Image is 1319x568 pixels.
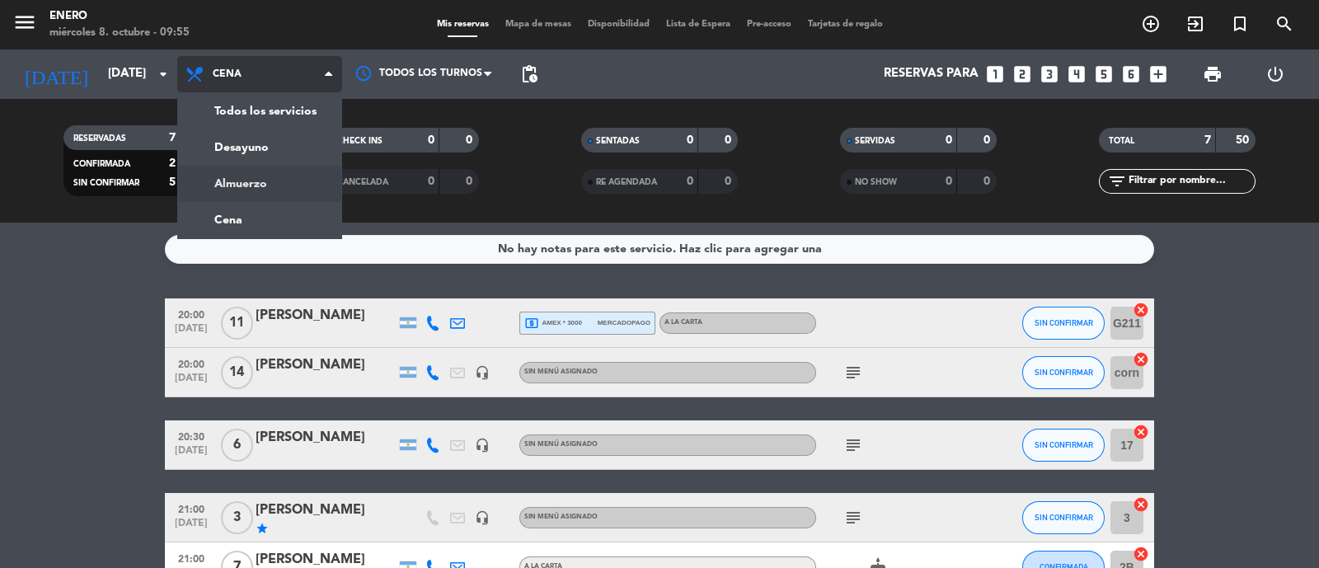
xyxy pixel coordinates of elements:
span: 3 [221,501,253,534]
i: headset_mic [475,438,490,453]
strong: 0 [687,176,693,187]
span: SIN CONFIRMAR [1035,368,1093,377]
i: [DATE] [12,56,100,92]
span: amex * 3000 [524,316,582,331]
span: [DATE] [171,518,212,537]
i: cancel [1133,546,1149,562]
i: headset_mic [475,365,490,380]
span: NO SHOW [855,178,897,186]
div: [PERSON_NAME] [256,427,396,448]
strong: 2 [169,157,176,169]
i: star [256,522,269,535]
span: A LA CARTA [664,319,702,326]
div: LOG OUT [1244,49,1307,99]
span: mercadopago [598,317,650,328]
strong: 0 [983,176,993,187]
span: Lista de Espera [658,20,739,29]
i: local_atm [524,316,539,331]
i: headset_mic [475,510,490,525]
i: exit_to_app [1185,14,1205,34]
span: 20:30 [171,426,212,445]
i: power_settings_new [1265,64,1285,84]
strong: 7 [1204,134,1211,146]
button: SIN CONFIRMAR [1022,356,1105,389]
i: menu [12,10,37,35]
strong: 0 [466,134,476,146]
i: looks_one [984,63,1006,85]
span: SENTADAS [596,137,640,145]
span: Sin menú asignado [524,368,598,375]
a: Almuerzo [178,166,341,202]
strong: 0 [687,134,693,146]
i: arrow_drop_down [153,64,173,84]
span: SERVIDAS [855,137,895,145]
strong: 0 [946,176,952,187]
strong: 5 [169,176,176,188]
i: cancel [1133,424,1149,440]
span: SIN CONFIRMAR [73,179,139,187]
strong: 0 [725,176,735,187]
strong: 0 [428,134,434,146]
i: looks_5 [1093,63,1115,85]
span: CHECK INS [337,137,383,145]
span: SIN CONFIRMAR [1035,440,1093,449]
i: looks_3 [1039,63,1060,85]
strong: 0 [946,134,952,146]
strong: 0 [983,134,993,146]
i: looks_4 [1066,63,1087,85]
i: cancel [1133,302,1149,318]
span: pending_actions [519,64,539,84]
i: subject [843,435,863,455]
strong: 7 [169,132,176,143]
span: 20:00 [171,304,212,323]
span: SIN CONFIRMAR [1035,513,1093,522]
button: menu [12,10,37,40]
a: Todos los servicios [178,93,341,129]
span: 21:00 [171,499,212,518]
i: add_box [1148,63,1169,85]
strong: 0 [725,134,735,146]
span: Pre-acceso [739,20,800,29]
span: Cena [213,68,242,80]
button: SIN CONFIRMAR [1022,429,1105,462]
div: [PERSON_NAME] [256,500,396,521]
span: Sin menú asignado [524,514,598,520]
a: Cena [178,202,341,238]
span: CANCELADA [337,178,388,186]
strong: 50 [1236,134,1252,146]
input: Filtrar por nombre... [1127,172,1255,190]
i: turned_in_not [1230,14,1250,34]
a: Desayuno [178,129,341,166]
span: 14 [221,356,253,389]
span: 20:00 [171,354,212,373]
div: [PERSON_NAME] [256,354,396,376]
i: cancel [1133,351,1149,368]
span: TOTAL [1109,137,1134,145]
span: Disponibilidad [580,20,658,29]
i: cancel [1133,496,1149,513]
span: SIN CONFIRMAR [1035,318,1093,327]
span: Reservas para [884,67,979,82]
span: [DATE] [171,445,212,464]
span: RESERVADAS [73,134,126,143]
span: Sin menú asignado [524,441,598,448]
span: Mis reservas [429,20,497,29]
i: search [1274,14,1294,34]
span: print [1203,64,1223,84]
button: SIN CONFIRMAR [1022,501,1105,534]
i: add_circle_outline [1141,14,1161,34]
div: Enero [49,8,190,25]
span: 21:00 [171,548,212,567]
div: [PERSON_NAME] [256,305,396,326]
i: filter_list [1107,171,1127,191]
span: Tarjetas de regalo [800,20,891,29]
span: [DATE] [171,323,212,342]
span: RE AGENDADA [596,178,657,186]
i: subject [843,363,863,383]
strong: 0 [466,176,476,187]
strong: 0 [428,176,434,187]
button: SIN CONFIRMAR [1022,307,1105,340]
span: Mapa de mesas [497,20,580,29]
i: looks_two [1012,63,1033,85]
div: No hay notas para este servicio. Haz clic para agregar una [498,240,822,259]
